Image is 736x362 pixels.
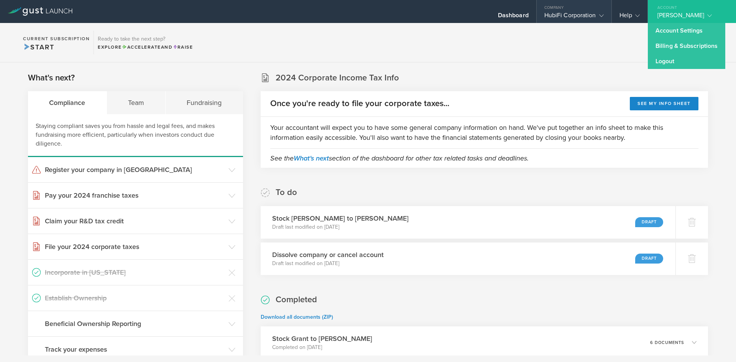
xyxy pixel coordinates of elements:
div: Staying compliant saves you from hassle and legal fees, and makes fundraising more efficient, par... [28,114,243,157]
h3: Claim your R&D tax credit [45,216,225,226]
button: See my info sheet [630,97,698,110]
h2: Once you're ready to file your corporate taxes... [270,98,449,109]
div: HubiFi Corporation [544,11,604,23]
a: Download all documents (ZIP) [261,314,333,320]
div: Stock [PERSON_NAME] to [PERSON_NAME]Draft last modified on [DATE]Draft [261,206,675,239]
div: Draft [635,217,663,227]
h3: Stock [PERSON_NAME] to [PERSON_NAME] [272,213,409,223]
span: Accelerate [122,44,161,50]
a: What's next [294,154,329,162]
h3: Ready to take the next step? [98,36,193,42]
h3: Beneficial Ownership Reporting [45,319,225,329]
div: Compliance [28,91,107,114]
div: [PERSON_NAME] [657,11,723,23]
div: Draft [635,254,663,264]
span: and [122,44,173,50]
h3: Dissolve company or cancel account [272,250,384,260]
div: Fundraising [166,91,243,114]
span: Start [23,43,54,51]
div: Help [619,11,640,23]
div: Ready to take the next step?ExploreAccelerateandRaise [94,31,197,54]
h3: Stock Grant to [PERSON_NAME] [272,334,372,344]
span: Raise [172,44,193,50]
h3: Incorporate in [US_STATE] [45,267,225,277]
h3: Establish Ownership [45,293,225,303]
div: Team [107,91,166,114]
h3: File your 2024 corporate taxes [45,242,225,252]
p: Draft last modified on [DATE] [272,260,384,267]
h2: Current Subscription [23,36,90,41]
h3: Track your expenses [45,344,225,354]
h2: 2024 Corporate Income Tax Info [276,72,399,84]
p: 6 documents [650,341,684,345]
h2: Completed [276,294,317,305]
h2: To do [276,187,297,198]
div: Dissolve company or cancel accountDraft last modified on [DATE]Draft [261,242,675,275]
div: Explore [98,44,193,51]
div: Dashboard [498,11,529,23]
h2: What's next? [28,72,75,84]
h3: Pay your 2024 franchise taxes [45,190,225,200]
em: See the section of the dashboard for other tax related tasks and deadlines. [270,154,529,162]
h3: Register your company in [GEOGRAPHIC_DATA] [45,165,225,175]
p: Draft last modified on [DATE] [272,223,409,231]
iframe: Chat Widget [698,325,736,362]
p: Completed on [DATE] [272,344,372,351]
p: Your accountant will expect you to have some general company information on hand. We've put toget... [270,123,698,143]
